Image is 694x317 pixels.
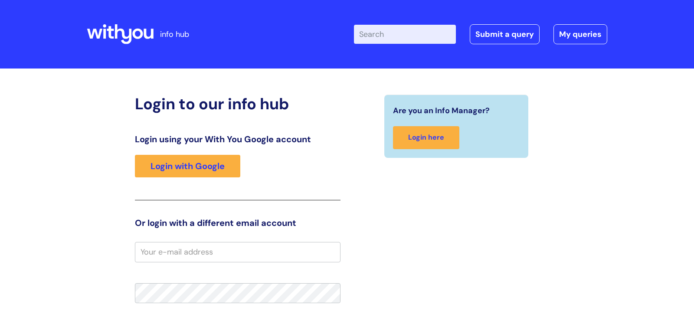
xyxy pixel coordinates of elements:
input: Search [354,25,456,44]
a: My queries [553,24,607,44]
a: Login with Google [135,155,240,177]
a: Login here [393,126,459,149]
p: info hub [160,27,189,41]
a: Submit a query [470,24,540,44]
h3: Or login with a different email account [135,218,340,228]
h3: Login using your With You Google account [135,134,340,144]
span: Are you an Info Manager? [393,104,490,118]
h2: Login to our info hub [135,95,340,113]
input: Your e-mail address [135,242,340,262]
